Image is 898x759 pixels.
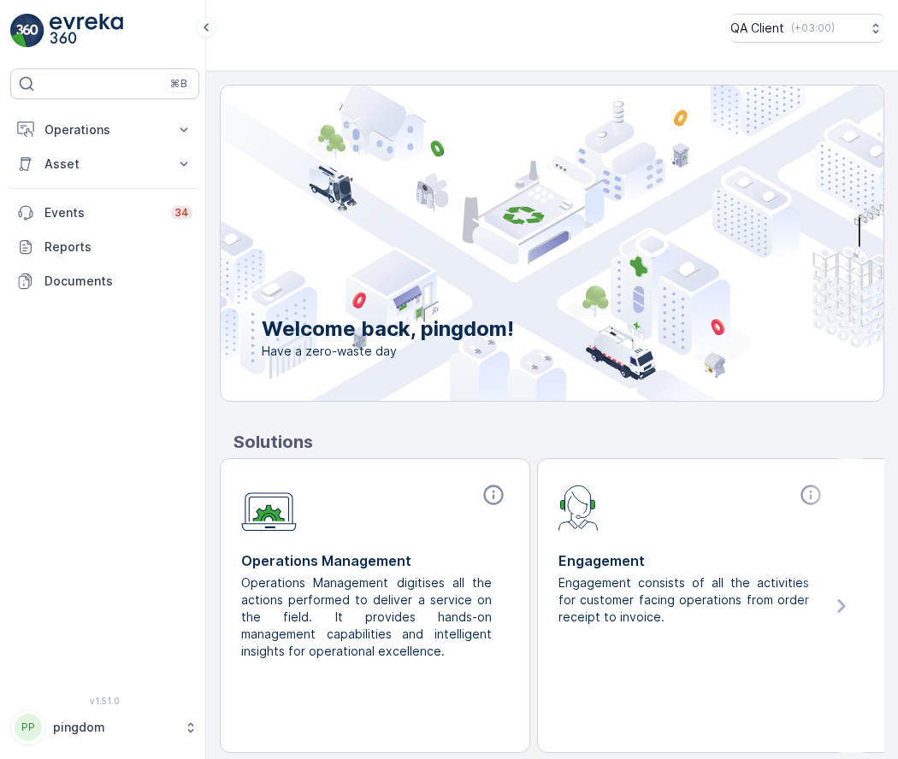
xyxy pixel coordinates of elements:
p: QA Client [730,20,784,37]
a: Events34 [10,196,199,230]
a: Documents [10,264,199,298]
p: Operations Management digitises all the actions performed to deliver a service on the field. It p... [241,574,495,660]
p: Solutions [233,429,884,455]
p: Engagement consists of all the activities for customer facing operations from order receipt to in... [558,574,812,626]
p: pingdom [53,719,175,736]
button: QA Client(+03:00) [730,14,884,43]
p: ⌘B [170,77,187,91]
p: Events [44,204,161,221]
button: Asset [10,147,199,181]
p: ( +03:00 ) [791,21,835,35]
span: v 1.51.0 [10,696,199,706]
p: Engagement [558,550,826,571]
p: 34 [174,206,189,220]
p: Operations Management [241,550,509,571]
p: Welcome back, pingdom! [262,315,514,343]
div: PP [15,714,42,741]
button: Operations [10,113,199,147]
img: module-icon [558,483,599,531]
p: Asset [44,156,165,173]
img: logo [10,14,44,48]
span: Have a zero-waste day [262,343,514,360]
img: logo_light-DOdMpM7g.png [50,14,123,48]
img: city illustration [144,85,883,401]
p: Documents [44,273,192,290]
p: Operations [44,121,165,138]
p: Reports [44,238,192,256]
button: PPpingdom [10,709,199,745]
a: Reports [10,230,199,264]
img: module-icon [241,483,297,532]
